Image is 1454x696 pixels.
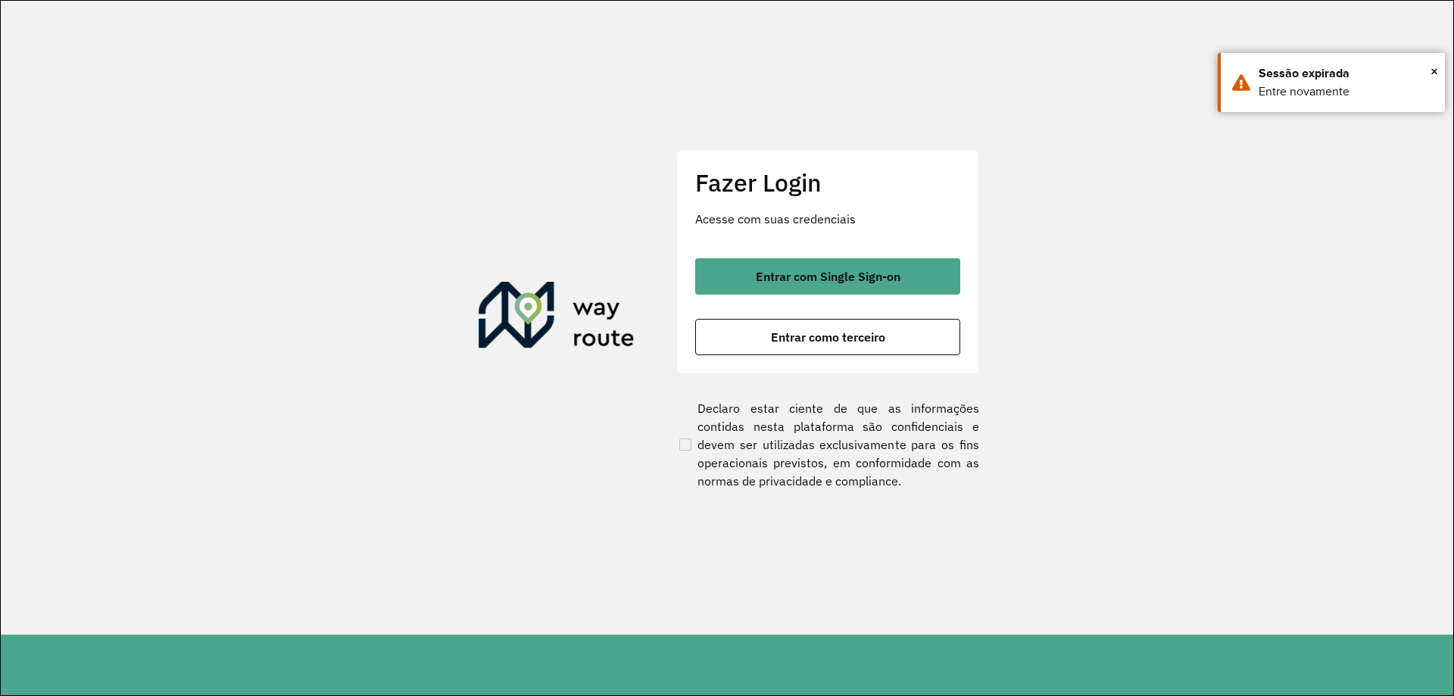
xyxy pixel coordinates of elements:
span: Entrar como terceiro [771,331,885,343]
span: Entrar com Single Sign-on [756,270,900,282]
p: Acesse com suas credenciais [695,210,960,228]
span: × [1431,60,1438,83]
div: Entre novamente [1259,83,1434,101]
button: button [695,258,960,295]
div: Sessão expirada [1259,64,1434,83]
img: Roteirizador AmbevTech [479,282,635,354]
h2: Fazer Login [695,168,960,197]
button: button [695,319,960,355]
label: Declaro estar ciente de que as informações contidas nesta plataforma são confidenciais e devem se... [676,399,979,490]
button: Close [1431,60,1438,83]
